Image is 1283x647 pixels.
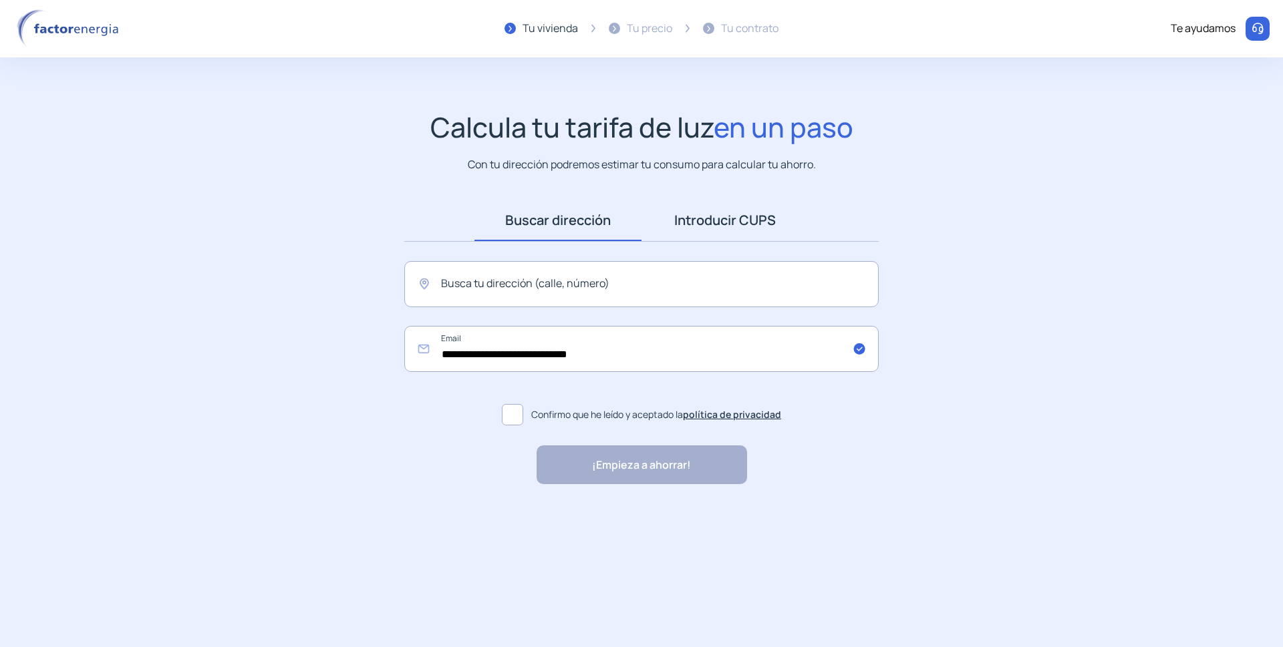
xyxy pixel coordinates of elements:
div: Tu precio [627,20,672,37]
a: Buscar dirección [474,200,641,241]
img: logo factor [13,9,127,48]
span: en un paso [714,108,853,146]
p: Con tu dirección podremos estimar tu consumo para calcular tu ahorro. [468,156,816,173]
h1: Calcula tu tarifa de luz [430,111,853,144]
a: política de privacidad [683,408,781,421]
span: Confirmo que he leído y aceptado la [531,407,781,422]
a: Introducir CUPS [641,200,809,241]
div: Tu vivienda [523,20,578,37]
img: llamar [1251,22,1264,35]
div: Tu contrato [721,20,778,37]
div: Te ayudamos [1171,20,1236,37]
